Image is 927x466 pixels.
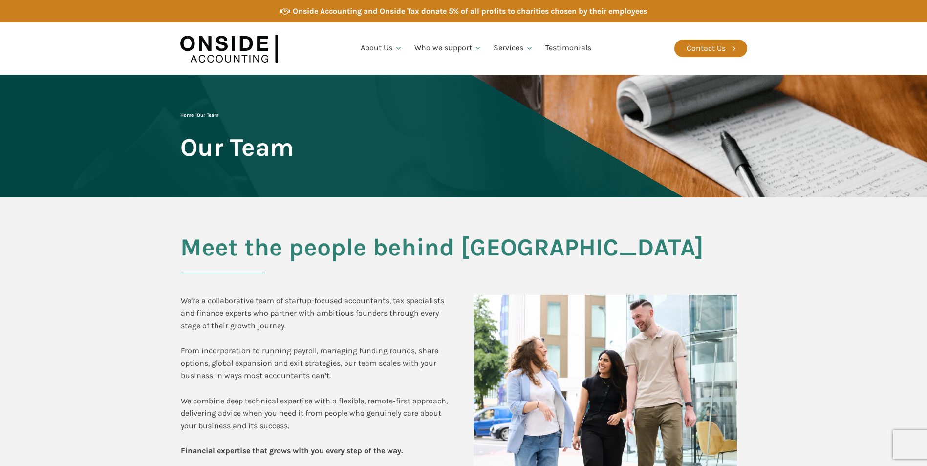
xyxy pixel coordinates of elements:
a: Contact Us [674,40,747,57]
a: Who we support [409,32,488,65]
span: | [180,112,218,118]
a: Home [180,112,194,118]
div: Onside Accounting and Onside Tax donate 5% of all profits to charities chosen by their employees [293,5,647,18]
b: Financial expertise that grows with you every step of the way. [181,446,403,455]
div: We’re a collaborative team of startup-focused accountants, tax specialists and finance experts wh... [181,295,454,457]
a: Testimonials [539,32,597,65]
img: Onside Accounting [180,30,278,67]
a: About Us [355,32,409,65]
a: Services [488,32,539,65]
h2: Meet the people behind [GEOGRAPHIC_DATA] [180,234,747,273]
div: Contact Us [687,42,726,55]
span: Our Team [180,134,294,161]
span: Our Team [197,112,218,118]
